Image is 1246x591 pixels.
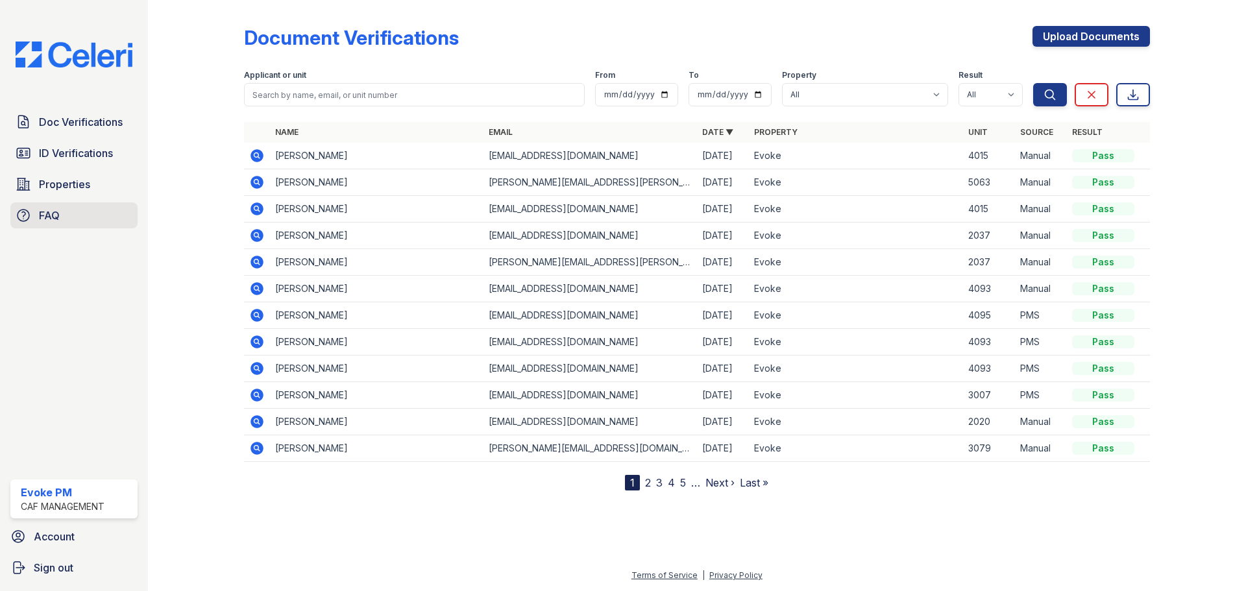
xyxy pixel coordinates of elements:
[1015,169,1067,196] td: Manual
[705,476,735,489] a: Next ›
[963,382,1015,409] td: 3007
[963,356,1015,382] td: 4093
[275,127,299,137] a: Name
[10,202,138,228] a: FAQ
[34,529,75,544] span: Account
[1015,435,1067,462] td: Manual
[1072,202,1134,215] div: Pass
[963,302,1015,329] td: 4095
[963,276,1015,302] td: 4093
[5,524,143,549] a: Account
[709,570,763,580] a: Privacy Policy
[1072,309,1134,322] div: Pass
[680,476,686,489] a: 5
[1020,127,1053,137] a: Source
[1072,415,1134,428] div: Pass
[697,276,749,302] td: [DATE]
[1032,26,1150,47] a: Upload Documents
[963,196,1015,223] td: 4015
[968,127,988,137] a: Unit
[749,249,962,276] td: Evoke
[749,329,962,356] td: Evoke
[697,409,749,435] td: [DATE]
[1072,389,1134,402] div: Pass
[483,143,697,169] td: [EMAIL_ADDRESS][DOMAIN_NAME]
[645,476,651,489] a: 2
[270,356,483,382] td: [PERSON_NAME]
[1015,409,1067,435] td: Manual
[10,140,138,166] a: ID Verifications
[1072,149,1134,162] div: Pass
[963,249,1015,276] td: 2037
[244,83,585,106] input: Search by name, email, or unit number
[963,329,1015,356] td: 4093
[1072,282,1134,295] div: Pass
[244,26,459,49] div: Document Verifications
[1072,229,1134,242] div: Pass
[244,70,306,80] label: Applicant or unit
[749,169,962,196] td: Evoke
[697,143,749,169] td: [DATE]
[270,169,483,196] td: [PERSON_NAME]
[1015,356,1067,382] td: PMS
[697,223,749,249] td: [DATE]
[21,500,104,513] div: CAF Management
[749,196,962,223] td: Evoke
[963,409,1015,435] td: 2020
[489,127,513,137] a: Email
[1072,442,1134,455] div: Pass
[270,196,483,223] td: [PERSON_NAME]
[1072,335,1134,348] div: Pass
[1015,249,1067,276] td: Manual
[749,382,962,409] td: Evoke
[483,223,697,249] td: [EMAIL_ADDRESS][DOMAIN_NAME]
[697,382,749,409] td: [DATE]
[1072,362,1134,375] div: Pass
[740,476,768,489] a: Last »
[5,42,143,67] img: CE_Logo_Blue-a8612792a0a2168367f1c8372b55b34899dd931a85d93a1a3d3e32e68fde9ad4.png
[270,143,483,169] td: [PERSON_NAME]
[270,382,483,409] td: [PERSON_NAME]
[483,169,697,196] td: [PERSON_NAME][EMAIL_ADDRESS][PERSON_NAME][PERSON_NAME][DOMAIN_NAME]
[702,570,705,580] div: |
[1015,196,1067,223] td: Manual
[10,171,138,197] a: Properties
[270,409,483,435] td: [PERSON_NAME]
[697,435,749,462] td: [DATE]
[21,485,104,500] div: Evoke PM
[39,208,60,223] span: FAQ
[270,329,483,356] td: [PERSON_NAME]
[625,475,640,490] div: 1
[1015,276,1067,302] td: Manual
[270,223,483,249] td: [PERSON_NAME]
[39,114,123,130] span: Doc Verifications
[668,476,675,489] a: 4
[270,276,483,302] td: [PERSON_NAME]
[483,356,697,382] td: [EMAIL_ADDRESS][DOMAIN_NAME]
[483,276,697,302] td: [EMAIL_ADDRESS][DOMAIN_NAME]
[483,249,697,276] td: [PERSON_NAME][EMAIL_ADDRESS][PERSON_NAME][DOMAIN_NAME]
[5,555,143,581] a: Sign out
[749,409,962,435] td: Evoke
[697,249,749,276] td: [DATE]
[697,196,749,223] td: [DATE]
[1072,176,1134,189] div: Pass
[963,435,1015,462] td: 3079
[697,302,749,329] td: [DATE]
[1072,256,1134,269] div: Pass
[749,302,962,329] td: Evoke
[483,382,697,409] td: [EMAIL_ADDRESS][DOMAIN_NAME]
[1015,223,1067,249] td: Manual
[1015,302,1067,329] td: PMS
[749,356,962,382] td: Evoke
[631,570,698,580] a: Terms of Service
[959,70,983,80] label: Result
[483,196,697,223] td: [EMAIL_ADDRESS][DOMAIN_NAME]
[483,409,697,435] td: [EMAIL_ADDRESS][DOMAIN_NAME]
[270,249,483,276] td: [PERSON_NAME]
[697,356,749,382] td: [DATE]
[1015,329,1067,356] td: PMS
[749,435,962,462] td: Evoke
[1015,382,1067,409] td: PMS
